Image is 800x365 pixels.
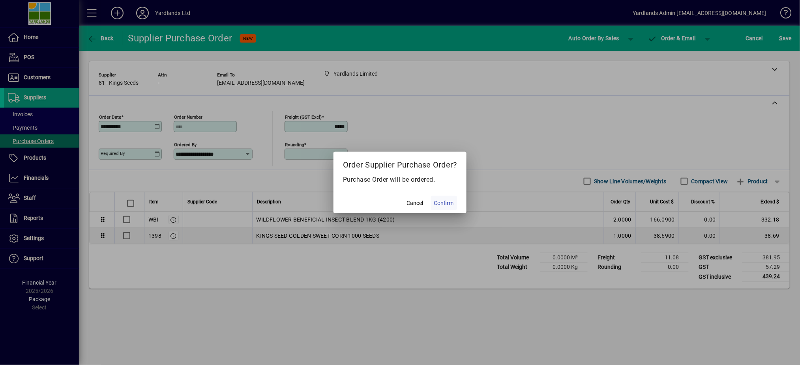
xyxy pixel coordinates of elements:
button: Confirm [431,196,457,210]
button: Cancel [403,196,428,210]
p: Purchase Order will be ordered. [343,175,457,184]
span: Confirm [434,199,454,207]
h2: Order Supplier Purchase Order? [333,152,467,175]
span: Cancel [407,199,423,207]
